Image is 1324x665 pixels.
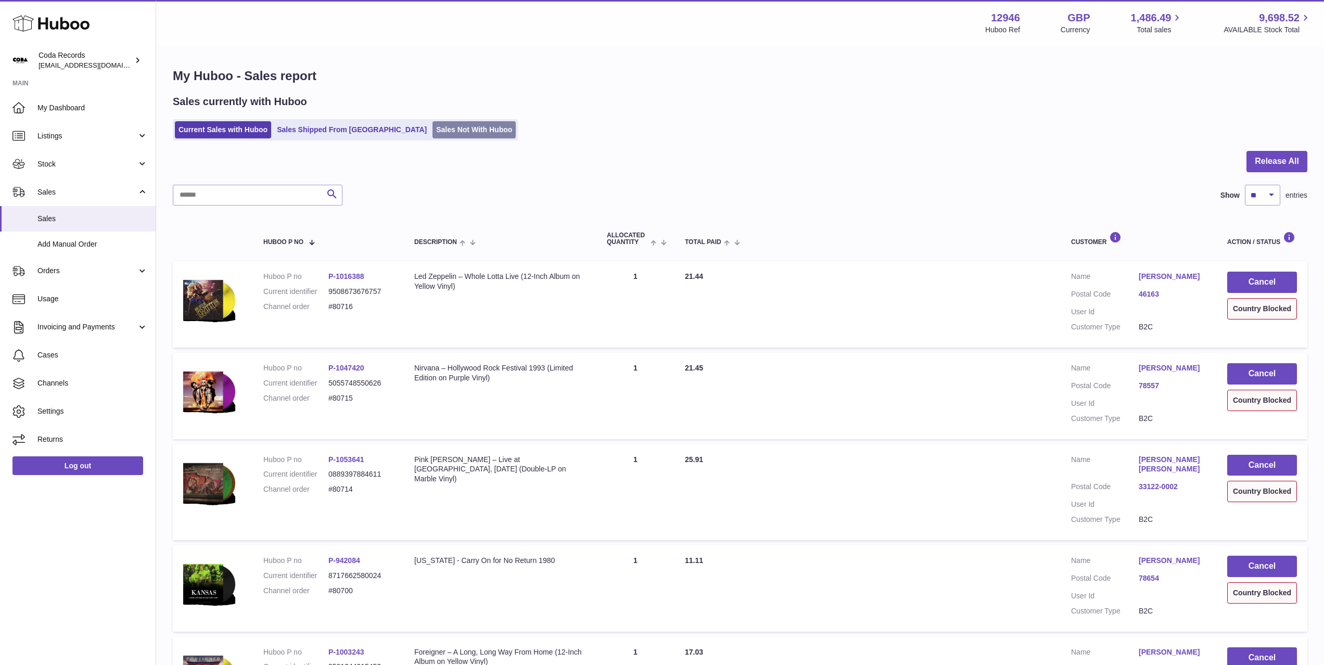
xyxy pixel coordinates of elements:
[1137,25,1183,35] span: Total sales
[183,455,235,511] img: 129461753963189.png
[1224,25,1312,35] span: AVAILABLE Stock Total
[1061,25,1090,35] div: Currency
[263,484,328,494] dt: Channel order
[328,484,393,494] dd: #80714
[328,571,393,581] dd: 8717662580024
[414,363,586,383] div: Nirvana – Hollywood Rock Festival 1993 (Limited Edition on Purple Vinyl)
[328,302,393,312] dd: #80716
[1139,556,1206,566] a: [PERSON_NAME]
[1227,232,1297,246] div: Action / Status
[328,469,393,479] dd: 0889397884611
[1139,455,1206,475] a: [PERSON_NAME] [PERSON_NAME]
[263,378,328,388] dt: Current identifier
[1227,556,1297,577] button: Cancel
[263,571,328,581] dt: Current identifier
[328,556,360,565] a: P-942084
[1139,289,1206,299] a: 46163
[1071,606,1139,616] dt: Customer Type
[414,455,586,484] div: Pink [PERSON_NAME] – Live at [GEOGRAPHIC_DATA], [DATE] (Double-LP on Marble Vinyl)
[263,469,328,479] dt: Current identifier
[1139,515,1206,525] dd: B2C
[596,545,674,632] td: 1
[1227,481,1297,502] div: Country Blocked
[1227,298,1297,319] div: Country Blocked
[328,272,364,280] a: P-1016388
[263,302,328,312] dt: Channel order
[1139,647,1206,657] a: [PERSON_NAME]
[263,287,328,297] dt: Current identifier
[183,363,235,419] img: 1749460473.png
[328,287,393,297] dd: 9508673676757
[173,68,1307,84] h1: My Huboo - Sales report
[328,393,393,403] dd: #80715
[685,239,721,246] span: Total paid
[1071,272,1139,284] dt: Name
[432,121,516,138] a: Sales Not With Huboo
[1285,190,1307,200] span: entries
[1139,482,1206,492] a: 33122-0002
[1071,573,1139,586] dt: Postal Code
[1139,381,1206,391] a: 78557
[1071,322,1139,332] dt: Customer Type
[37,214,148,224] span: Sales
[37,406,148,416] span: Settings
[37,103,148,113] span: My Dashboard
[273,121,430,138] a: Sales Shipped From [GEOGRAPHIC_DATA]
[263,272,328,282] dt: Huboo P no
[1224,11,1312,35] a: 9,698.52 AVAILABLE Stock Total
[1071,500,1139,509] dt: User Id
[328,364,364,372] a: P-1047420
[37,322,137,332] span: Invoicing and Payments
[1139,573,1206,583] a: 78654
[1139,322,1206,332] dd: B2C
[1139,272,1206,282] a: [PERSON_NAME]
[685,556,703,565] span: 11.11
[985,25,1020,35] div: Huboo Ref
[1071,482,1139,494] dt: Postal Code
[1071,381,1139,393] dt: Postal Code
[685,364,703,372] span: 21.45
[12,53,28,68] img: haz@pcatmedia.com
[39,61,153,69] span: [EMAIL_ADDRESS][DOMAIN_NAME]
[263,393,328,403] dt: Channel order
[1227,363,1297,385] button: Cancel
[37,131,137,141] span: Listings
[37,159,137,169] span: Stock
[173,95,307,109] h2: Sales currently with Huboo
[685,648,703,656] span: 17.03
[37,434,148,444] span: Returns
[1227,390,1297,411] div: Country Blocked
[607,232,648,246] span: ALLOCATED Quantity
[37,266,137,276] span: Orders
[991,11,1020,25] strong: 12946
[1246,151,1307,172] button: Release All
[1227,582,1297,604] div: Country Blocked
[1071,591,1139,601] dt: User Id
[596,353,674,439] td: 1
[1139,414,1206,424] dd: B2C
[1139,363,1206,373] a: [PERSON_NAME]
[1071,414,1139,424] dt: Customer Type
[37,239,148,249] span: Add Manual Order
[183,556,235,612] img: 129461706806299.png
[12,456,143,475] a: Log out
[1227,455,1297,476] button: Cancel
[263,586,328,596] dt: Channel order
[685,272,703,280] span: 21.44
[263,556,328,566] dt: Huboo P no
[175,121,271,138] a: Current Sales with Huboo
[1071,647,1139,660] dt: Name
[1071,515,1139,525] dt: Customer Type
[328,648,364,656] a: P-1003243
[1259,11,1300,25] span: 9,698.52
[263,647,328,657] dt: Huboo P no
[328,378,393,388] dd: 5055748550626
[1071,307,1139,317] dt: User Id
[183,272,235,328] img: 129461729512304.png
[1071,556,1139,568] dt: Name
[263,363,328,373] dt: Huboo P no
[596,261,674,348] td: 1
[39,50,132,70] div: Coda Records
[1071,455,1139,477] dt: Name
[263,239,303,246] span: Huboo P no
